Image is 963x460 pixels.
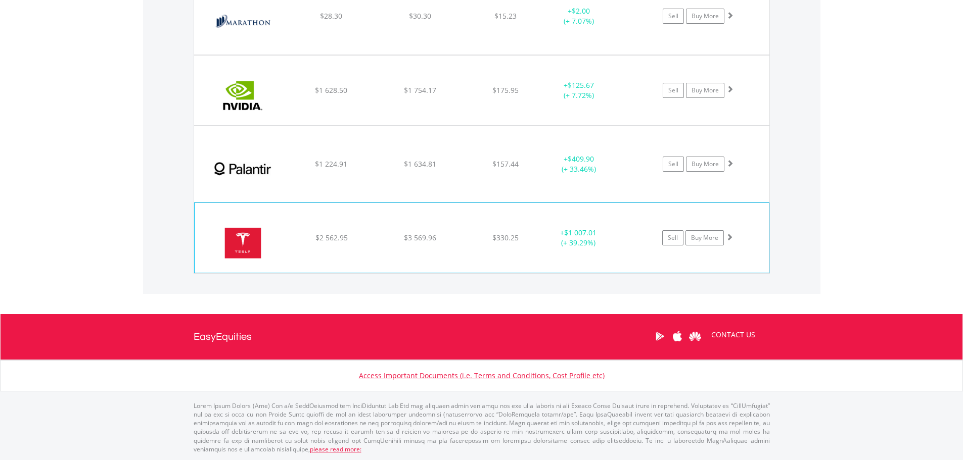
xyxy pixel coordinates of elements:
[651,321,669,352] a: Google Play
[568,80,594,90] span: $125.67
[194,314,252,360] a: EasyEquities
[315,233,348,242] span: $2 562.95
[663,9,684,24] a: Sell
[541,154,617,174] div: + (+ 33.46%)
[663,83,684,98] a: Sell
[315,85,347,95] span: $1 628.50
[494,11,517,21] span: $15.23
[200,216,287,270] img: EQU.US.TSLA.png
[572,6,590,16] span: $2.00
[492,159,519,169] span: $157.44
[492,233,519,242] span: $330.25
[669,321,686,352] a: Apple
[540,228,616,248] div: + (+ 39.29%)
[663,157,684,172] a: Sell
[194,401,770,453] p: Lorem Ipsum Dolors (Ame) Con a/e SeddOeiusmod tem InciDiduntut Lab Etd mag aliquaen admin veniamq...
[564,228,597,237] span: $1 007.01
[686,157,724,172] a: Buy More
[704,321,762,349] a: CONTACT US
[541,6,617,26] div: + (+ 7.07%)
[404,159,436,169] span: $1 634.81
[568,154,594,164] span: $409.90
[409,11,431,21] span: $30.30
[685,230,724,245] a: Buy More
[359,371,605,380] a: Access Important Documents (i.e. Terms and Conditions, Cost Profile etc)
[686,9,724,24] a: Buy More
[686,321,704,352] a: Huawei
[492,85,519,95] span: $175.95
[310,445,361,453] a: please read more:
[320,11,342,21] span: $28.30
[662,230,683,245] a: Sell
[686,83,724,98] a: Buy More
[404,85,436,95] span: $1 754.17
[199,68,286,123] img: EQU.US.NVDA.png
[541,80,617,100] div: + (+ 7.72%)
[199,139,286,199] img: EQU.US.PLTR.png
[315,159,347,169] span: $1 224.91
[404,233,436,242] span: $3 569.96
